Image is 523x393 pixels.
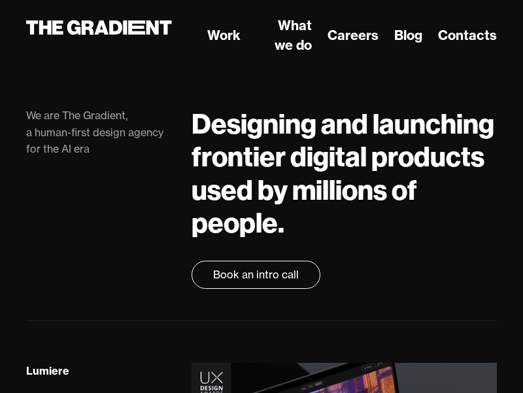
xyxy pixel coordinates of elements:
h1: Designing and launching frontier digital products used by millions of people. [192,107,497,240]
a: Contacts [438,26,497,45]
div: Lumiere [26,363,69,379]
a: Work [207,26,241,45]
a: Book an intro call [192,261,320,290]
a: What we do [256,16,312,55]
div: We are The Gradient, a human-first design agency for the AI era [26,107,165,158]
a: Careers [328,26,379,45]
a: Blog [394,26,422,45]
